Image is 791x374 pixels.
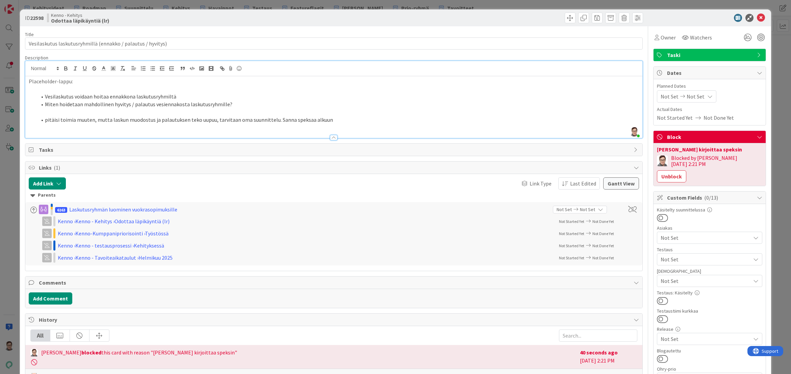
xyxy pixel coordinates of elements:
[657,226,762,230] div: Asiakas
[657,114,693,122] span: Not Started Yet
[55,207,67,213] span: 6163
[81,349,101,356] b: blocked
[559,243,584,248] span: Not Started Yet
[657,106,762,113] span: Actual Dates
[671,155,762,167] div: Blocked by [PERSON_NAME] [DATE] 2:21 PM
[58,217,233,225] div: Kenno › Kenno - Kehitys › Odottaa läpikäyntiä (lr)
[559,219,584,224] span: Not Started Yet
[58,229,233,237] div: Kenno › Kenno-Kumppanipriorisointi › Työstössä
[25,31,34,37] label: Title
[530,179,552,188] span: Link Type
[41,348,237,356] span: [PERSON_NAME] this card with reason "[PERSON_NAME] kirjoittaa speksin"
[667,51,754,59] span: Taski
[661,33,676,41] span: Owner
[661,335,750,343] span: Not Set
[657,269,762,274] div: [DEMOGRAPHIC_DATA]
[580,206,595,213] span: Not Set
[51,18,109,23] b: Odottaa läpikäyntiä (lr)
[667,133,754,141] span: Block
[657,207,762,212] div: Käsitelty suunnittelussa
[580,348,637,365] div: [DATE] 2:21 PM
[592,243,614,248] span: Not Done Yet
[37,100,639,108] li: Miten hoidetaan mahdollinen hyvitys / palautus vesiennakosta laskutusryhmille?
[592,255,614,260] span: Not Done Yet
[667,69,754,77] span: Dates
[580,349,618,356] b: 40 seconds ago
[657,290,762,295] div: Testaus: Käsitelty
[704,194,718,201] span: ( 0/13 )
[657,327,762,332] div: Release
[25,14,44,22] span: ID
[687,92,705,100] span: Not Set
[30,349,38,356] img: SM
[14,1,31,9] span: Support
[37,93,639,100] li: Vesilaskutus voidaan hoitaa ennakkona laskutusryhmiltä
[559,255,584,260] span: Not Started Yet
[559,329,637,342] input: Search...
[657,367,762,371] div: Ohry-prio
[557,206,572,213] span: Not Set
[630,127,639,137] img: TLZ6anu1DcGAWb83eubghn1RH4uaPPi4.jfif
[39,279,631,287] span: Comments
[657,309,762,313] div: Testaustiimi kurkkaa
[559,231,584,236] span: Not Started Yet
[603,177,639,190] button: Gantt View
[30,15,44,21] b: 22598
[657,348,762,353] div: Blogautettu
[667,194,754,202] span: Custom Fields
[54,164,60,171] span: ( 1 )
[661,277,750,285] span: Not Set
[29,78,639,85] p: Placeholder-lappu:
[39,164,631,172] span: Links
[661,234,750,242] span: Not Set
[592,219,614,224] span: Not Done Yet
[51,12,109,18] span: Kenno - Kehitys
[29,292,72,305] button: Add Comment
[657,147,762,152] div: [PERSON_NAME] kirjoittaa speksin
[558,177,600,190] button: Last Edited
[690,33,712,41] span: Watchers
[69,205,177,213] div: Laskutusryhmän luominen vuokrasopimuksille
[39,146,631,154] span: Tasks
[570,179,596,188] span: Last Edited
[25,37,643,50] input: type card name here...
[657,170,686,182] button: Unblock
[661,92,679,100] span: Not Set
[37,116,639,124] li: pitäisi toimia muuten, mutta laskun muodostus ja palautuksen teko uupuu, tarvitaan oma suunnittel...
[592,231,614,236] span: Not Done Yet
[58,254,233,262] div: Kenno › Kenno - Tavoiteaikataulut › Helmikuu 2025
[30,192,638,199] div: Parents
[58,241,233,250] div: Kenno › Kenno - testausprosessi › Kehityksessä
[657,155,668,166] img: SM
[29,177,66,190] button: Add Link
[704,114,734,122] span: Not Done Yet
[657,247,762,252] div: Testaus
[39,316,631,324] span: History
[657,83,762,90] span: Planned Dates
[31,330,50,341] div: All
[661,255,750,263] span: Not Set
[25,55,48,61] span: Description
